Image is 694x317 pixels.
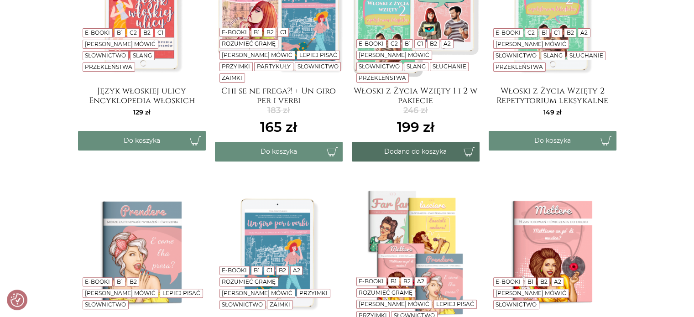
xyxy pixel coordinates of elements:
[417,278,424,285] a: A2
[162,290,200,296] a: Lepiej pisać
[215,142,343,161] button: Do koszyka
[391,40,398,47] a: C2
[580,29,588,36] a: A2
[404,40,410,47] a: B1
[293,267,300,274] a: A2
[222,74,242,81] a: Zaimki
[133,52,152,59] a: Slang
[297,63,338,70] a: Słownictwo
[85,301,126,308] a: Słownictwo
[257,63,291,70] a: Partykuły
[417,40,423,47] a: C1
[117,278,123,285] a: B1
[129,29,136,36] a: C2
[359,278,384,285] a: E-booki
[222,40,276,47] a: Rozumieć gramę
[496,29,521,36] a: E-booki
[527,278,533,285] a: B1
[222,52,292,58] a: [PERSON_NAME] mówić
[78,86,206,104] a: Język włoskiej ulicy Encyklopedia włoskich wulgaryzmów
[143,29,151,36] a: B2
[222,278,276,285] a: Rozumieć gramę
[260,117,297,137] ins: 165
[270,301,290,308] a: Zaimki
[496,278,521,285] a: E-booki
[352,142,480,161] button: Dodano do koszyka
[222,301,263,308] a: Słownictwo
[496,41,566,47] a: [PERSON_NAME] mówić
[222,290,292,296] a: [PERSON_NAME] mówić
[359,289,412,296] a: Rozumieć gramę
[299,52,337,58] a: Lepiej pisać
[489,131,616,151] button: Do koszyka
[85,29,110,36] a: E-booki
[543,108,561,116] span: 149
[352,86,480,104] a: Włoski z Życia Wzięty 1 i 2 w pakiecie
[85,290,156,296] a: [PERSON_NAME] mówić
[157,29,163,36] a: C1
[85,278,110,285] a: E-booki
[554,29,560,36] a: C1
[266,267,272,274] a: C1
[430,40,437,47] a: B2
[78,131,206,151] button: Do koszyka
[10,293,24,307] img: Revisit consent button
[496,290,566,296] a: [PERSON_NAME] mówić
[222,29,247,36] a: E-booki
[359,63,400,70] a: Słownictwo
[397,117,434,137] ins: 199
[496,63,543,70] a: Przekleństwa
[85,63,132,70] a: Przekleństwa
[279,267,286,274] a: B2
[222,267,247,274] a: E-booki
[541,29,547,36] a: B1
[222,63,250,70] a: Przyimki
[496,52,537,59] a: Słownictwo
[260,104,297,117] del: 183
[359,301,429,307] a: [PERSON_NAME] mówić
[117,29,123,36] a: B1
[569,52,603,59] a: Słuchanie
[567,29,574,36] a: B2
[299,290,328,296] a: Przyimki
[85,41,156,47] a: [PERSON_NAME] mówić
[407,63,426,70] a: Slang
[554,278,561,285] a: A2
[359,74,406,81] a: Przekleństwa
[215,86,343,104] a: Chi se ne frega?! + Un giro per i verbi
[444,40,451,47] a: A2
[254,267,260,274] a: B1
[266,29,273,36] a: B2
[359,52,429,58] a: [PERSON_NAME] mówić
[391,278,397,285] a: B1
[129,278,136,285] a: B2
[543,52,563,59] a: Slang
[403,278,410,285] a: B2
[280,29,286,36] a: C1
[489,86,616,104] a: Włoski z Życia Wzięty 2 Repetytorium leksykalne
[359,40,384,47] a: E-booki
[397,104,434,117] del: 246
[432,63,466,70] a: Słuchanie
[527,29,535,36] a: C2
[85,52,126,59] a: Słownictwo
[540,278,547,285] a: B2
[496,301,537,308] a: Słownictwo
[10,293,24,307] button: Preferencje co do zgód
[254,29,260,36] a: B1
[436,301,474,307] a: Lepiej pisać
[133,108,150,116] span: 129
